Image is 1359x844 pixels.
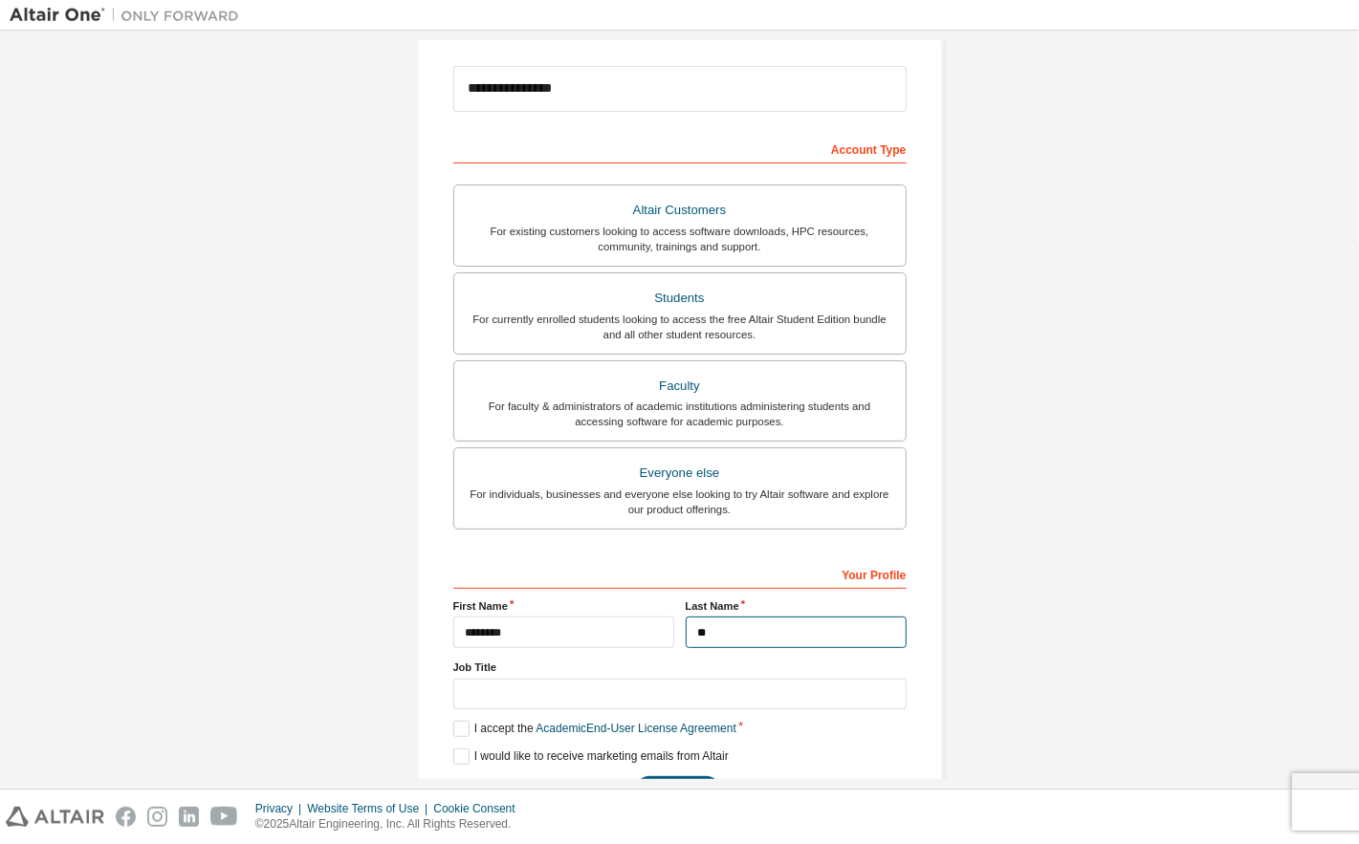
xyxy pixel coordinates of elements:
img: altair_logo.svg [6,807,104,827]
div: Your Profile [453,558,907,589]
label: First Name [453,598,674,614]
div: For currently enrolled students looking to access the free Altair Student Edition bundle and all ... [466,312,894,342]
a: Academic End-User License Agreement [537,722,736,735]
div: Website Terms of Use [307,801,433,816]
div: For faculty & administrators of academic institutions administering students and accessing softwa... [466,399,894,429]
div: For individuals, businesses and everyone else looking to try Altair software and explore our prod... [466,487,894,517]
div: Account Type [453,133,907,163]
img: Altair One [10,6,249,25]
label: Last Name [686,598,907,614]
p: © 2025 Altair Engineering, Inc. All Rights Reserved. [255,816,527,833]
div: Cookie Consent [433,801,526,816]
div: For existing customers looking to access software downloads, HPC resources, community, trainings ... [466,224,894,254]
img: youtube.svg [210,807,238,827]
button: Next [635,776,721,805]
label: I would like to receive marketing emails from Altair [453,748,729,765]
div: Altair Customers [466,197,894,224]
div: Everyone else [466,460,894,487]
div: Students [466,285,894,312]
img: instagram.svg [147,807,167,827]
div: Faculty [466,373,894,400]
label: I accept the [453,721,736,737]
label: Job Title [453,660,907,675]
div: Privacy [255,801,307,816]
img: facebook.svg [116,807,136,827]
img: linkedin.svg [179,807,199,827]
